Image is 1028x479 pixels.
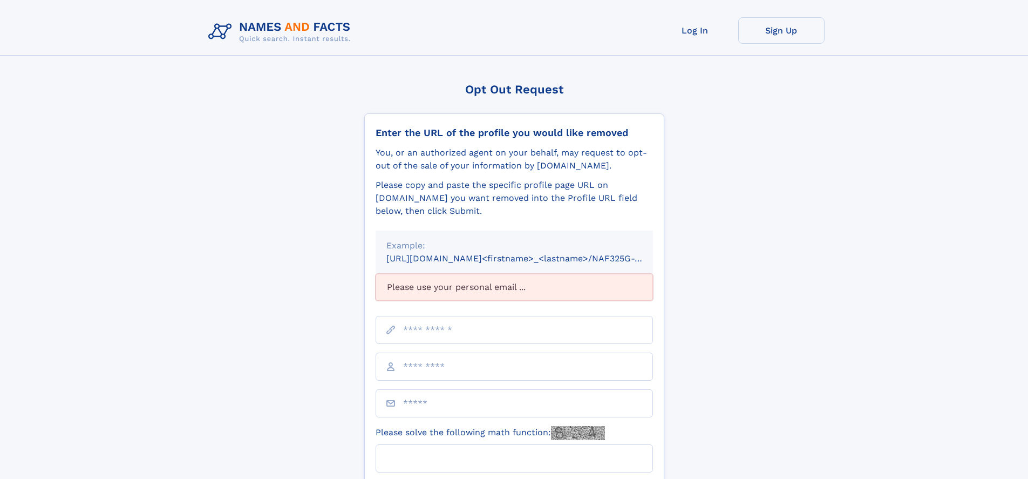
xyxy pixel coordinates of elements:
a: Log In [652,17,738,44]
div: Please copy and paste the specific profile page URL on [DOMAIN_NAME] you want removed into the Pr... [376,179,653,218]
div: Example: [386,239,642,252]
img: Logo Names and Facts [204,17,359,46]
div: Enter the URL of the profile you would like removed [376,127,653,139]
label: Please solve the following math function: [376,426,605,440]
small: [URL][DOMAIN_NAME]<firstname>_<lastname>/NAF325G-xxxxxxxx [386,253,673,264]
a: Sign Up [738,17,825,44]
div: Opt Out Request [364,83,664,96]
div: You, or an authorized agent on your behalf, may request to opt-out of the sale of your informatio... [376,146,653,172]
div: Please use your personal email ... [376,274,653,301]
